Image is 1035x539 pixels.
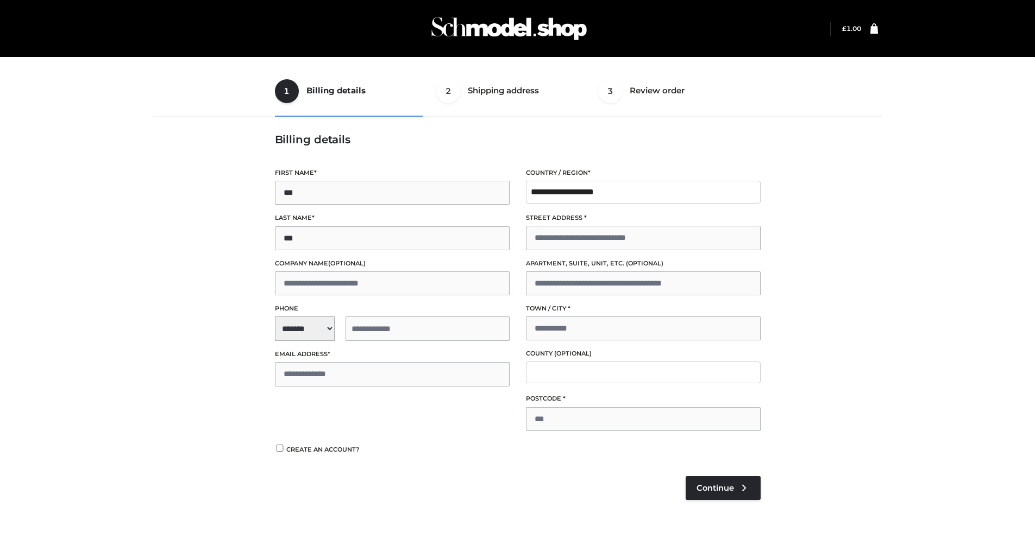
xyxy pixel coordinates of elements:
[526,303,761,314] label: Town / City
[275,349,510,359] label: Email address
[526,213,761,223] label: Street address
[526,168,761,178] label: Country / Region
[275,258,510,269] label: Company name
[842,24,861,33] bdi: 1.00
[686,476,761,500] a: Continue
[526,394,761,404] label: Postcode
[286,446,360,453] span: Create an account?
[842,24,861,33] a: £1.00
[526,258,761,269] label: Apartment, suite, unit, etc.
[697,483,734,493] span: Continue
[428,7,591,50] img: Schmodel Admin 964
[275,168,510,178] label: First name
[626,259,663,267] span: (optional)
[275,213,510,223] label: Last name
[842,24,846,33] span: £
[275,445,285,452] input: Create an account?
[526,348,761,359] label: County
[554,350,592,357] span: (optional)
[275,133,761,146] h3: Billing details
[275,303,510,314] label: Phone
[328,259,366,267] span: (optional)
